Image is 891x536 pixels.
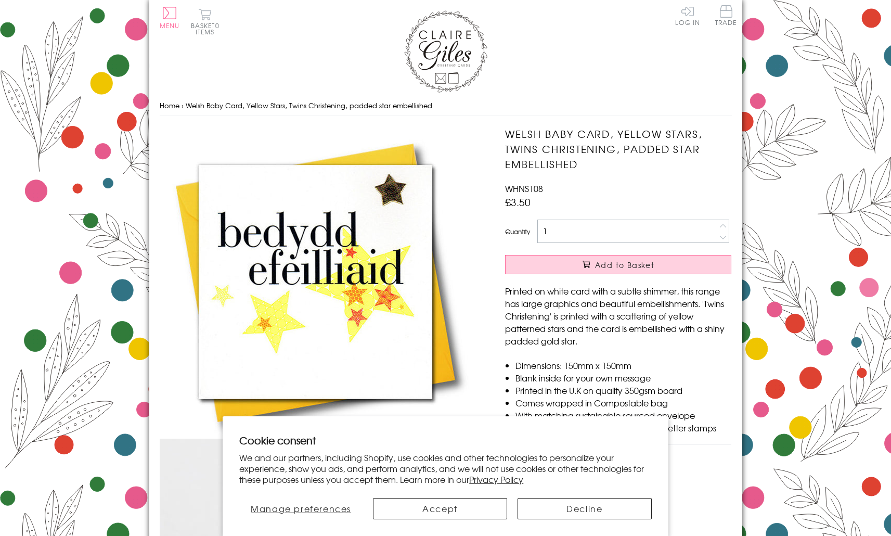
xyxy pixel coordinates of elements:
span: WHNS108 [505,182,543,195]
li: Printed in the U.K on quality 350gsm board [515,384,731,397]
span: 0 items [196,21,219,36]
label: Quantity [505,227,530,236]
li: With matching sustainable sourced envelope [515,409,731,422]
button: Manage preferences [239,498,363,519]
span: Add to Basket [595,260,654,270]
button: Decline [518,498,652,519]
li: Comes wrapped in Compostable bag [515,397,731,409]
a: Privacy Policy [469,473,523,486]
a: Trade [715,5,737,28]
h2: Cookie consent [239,433,652,448]
p: Printed on white card with a subtle shimmer, this range has large graphics and beautiful embellis... [505,285,731,347]
a: Log In [675,5,700,25]
span: Menu [160,21,180,30]
button: Add to Basket [505,255,731,274]
a: Home [160,100,179,110]
li: Dimensions: 150mm x 150mm [515,359,731,372]
span: Trade [715,5,737,25]
span: Manage preferences [251,502,351,515]
nav: breadcrumbs [160,95,732,117]
h1: Welsh Baby Card, Yellow Stars, Twins Christening, padded star embellished [505,126,731,171]
button: Menu [160,7,180,29]
button: Basket0 items [191,8,219,35]
p: We and our partners, including Shopify, use cookies and other technologies to personalize your ex... [239,452,652,484]
span: £3.50 [505,195,531,209]
span: › [182,100,184,110]
img: Welsh Baby Card, Yellow Stars, Twins Christening, padded star embellished [160,126,472,439]
img: Claire Giles Greetings Cards [404,10,487,93]
span: Welsh Baby Card, Yellow Stars, Twins Christening, padded star embellished [186,100,432,110]
li: Blank inside for your own message [515,372,731,384]
button: Accept [373,498,507,519]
